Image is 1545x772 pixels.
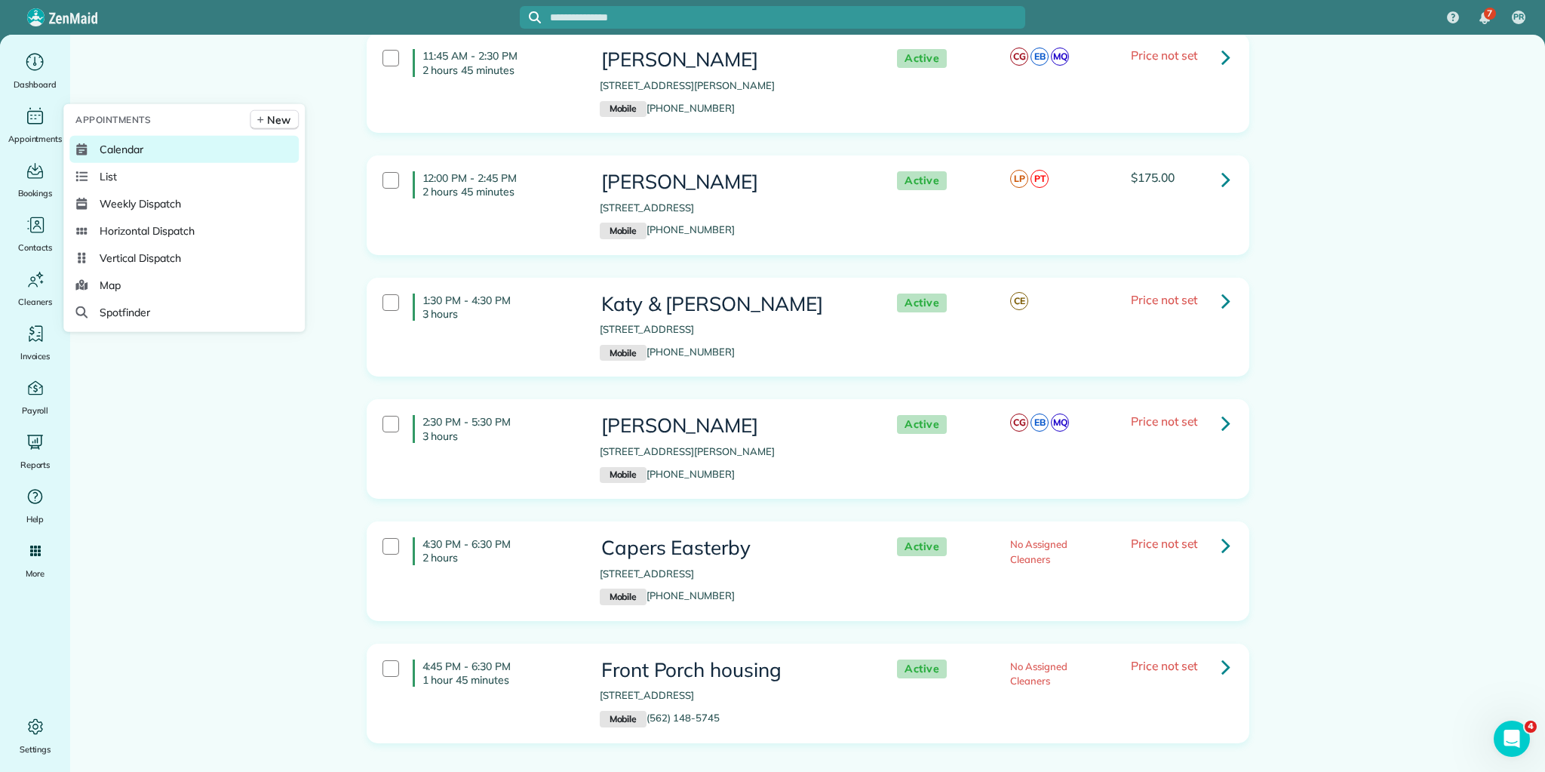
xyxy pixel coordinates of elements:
[413,415,577,442] h4: 2:30 PM - 5:30 PM
[413,49,577,76] h4: 11:45 AM - 2:30 PM
[413,537,577,564] h4: 4:30 PM - 6:30 PM
[422,551,577,564] p: 2 hours
[1131,658,1197,673] span: Price not set
[26,512,45,527] span: Help
[529,11,541,23] svg: Focus search
[600,567,867,582] p: [STREET_ADDRESS]
[422,185,577,198] p: 2 hours 45 minutes
[600,346,735,358] a: Mobile[PHONE_NUMBER]
[1487,8,1492,20] span: 7
[1131,48,1197,63] span: Price not set
[100,223,194,238] span: Horizontal Dispatch
[897,415,947,434] span: Active
[1051,414,1069,432] span: MQ
[6,104,64,146] a: Appointments
[6,484,64,527] a: Help
[1513,11,1524,23] span: PR
[1469,2,1500,35] div: 7 unread notifications
[100,305,150,320] span: Spotfinder
[1131,414,1197,429] span: Price not set
[600,712,720,724] a: Mobile(562) 148-5745
[26,566,45,581] span: More
[69,245,299,272] a: Vertical Dispatch
[600,101,647,118] small: Mobile
[600,468,735,480] a: Mobile[PHONE_NUMBER]
[1010,292,1028,310] span: CE
[69,217,299,245] a: Horizontal Dispatch
[600,444,867,460] p: [STREET_ADDRESS][PERSON_NAME]
[69,163,299,190] a: List
[1131,170,1175,185] span: $175.00
[20,457,51,472] span: Reports
[1010,48,1028,66] span: CG
[69,190,299,217] a: Weekly Dispatch
[6,430,64,472] a: Reports
[600,322,867,337] p: [STREET_ADDRESS]
[897,660,947,678] span: Active
[18,186,53,201] span: Bookings
[100,142,143,157] span: Calendar
[1031,48,1049,66] span: EB
[1131,536,1197,551] span: Price not set
[1051,48,1069,66] span: MQ
[897,294,947,312] span: Active
[1031,170,1049,188] span: PT
[422,673,577,687] p: 1 hour 45 minutes
[422,307,577,321] p: 3 hours
[6,267,64,309] a: Cleaners
[413,294,577,321] h4: 1:30 PM - 4:30 PM
[600,589,647,605] small: Mobile
[1010,660,1067,687] span: No Assigned Cleaners
[250,110,299,130] a: New
[6,158,64,201] a: Bookings
[20,742,51,757] span: Settings
[413,171,577,198] h4: 12:00 PM - 2:45 PM
[600,537,867,559] h3: Capers Easterby
[600,223,735,235] a: Mobile[PHONE_NUMBER]
[422,429,577,443] p: 3 hours
[600,223,647,239] small: Mobile
[6,376,64,418] a: Payroll
[600,415,867,437] h3: [PERSON_NAME]
[600,201,867,216] p: [STREET_ADDRESS]
[600,102,735,114] a: Mobile[PHONE_NUMBER]
[69,272,299,299] a: Map
[600,589,735,601] a: Mobile[PHONE_NUMBER]
[897,537,947,556] span: Active
[6,213,64,255] a: Contacts
[422,63,577,77] p: 2 hours 45 minutes
[413,660,577,687] h4: 4:45 PM - 6:30 PM
[1010,538,1067,565] span: No Assigned Cleaners
[6,321,64,364] a: Invoices
[600,711,647,727] small: Mobile
[1131,292,1197,307] span: Price not set
[1010,414,1028,432] span: CG
[1494,721,1530,757] iframe: Intercom live chat
[520,11,541,23] button: Focus search
[600,467,647,484] small: Mobile
[1031,414,1049,432] span: EB
[100,196,180,211] span: Weekly Dispatch
[8,131,63,146] span: Appointments
[600,78,867,94] p: [STREET_ADDRESS][PERSON_NAME]
[600,688,867,703] p: [STREET_ADDRESS]
[6,715,64,757] a: Settings
[600,345,647,361] small: Mobile
[22,403,49,418] span: Payroll
[897,171,947,190] span: Active
[75,112,151,128] span: Appointments
[14,77,57,92] span: Dashboard
[1525,721,1537,733] span: 4
[267,112,290,128] span: New
[100,278,121,293] span: Map
[20,349,51,364] span: Invoices
[100,251,180,266] span: Vertical Dispatch
[69,299,299,326] a: Spotfinder
[100,169,117,184] span: List
[6,50,64,92] a: Dashboard
[18,294,52,309] span: Cleaners
[600,660,867,681] h3: Front Porch housing
[600,49,867,71] h3: [PERSON_NAME]
[1010,170,1028,188] span: LP
[600,294,867,315] h3: Katy & [PERSON_NAME]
